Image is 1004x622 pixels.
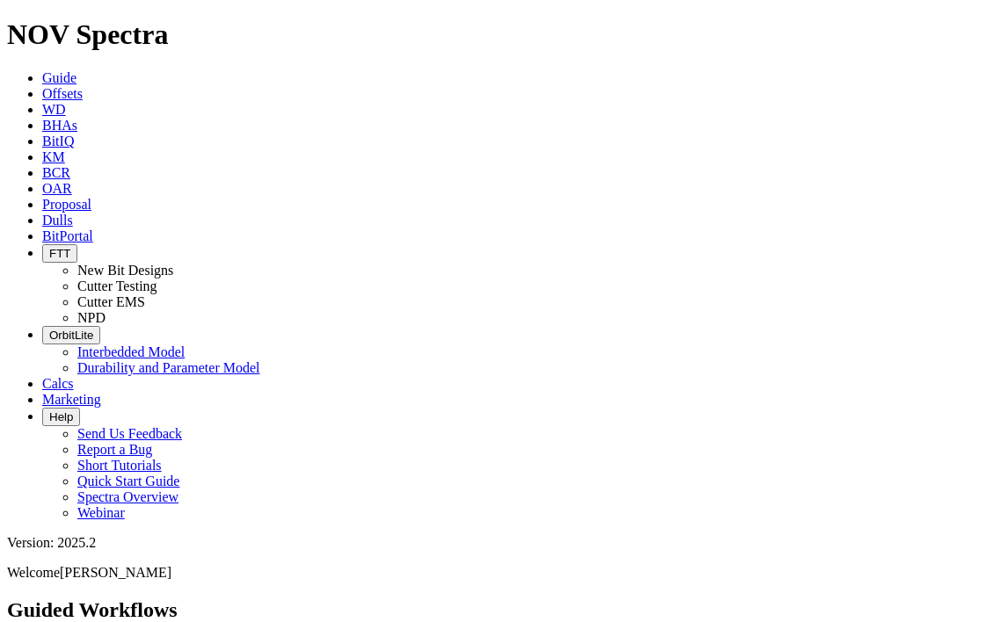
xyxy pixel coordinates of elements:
button: FTT [42,244,77,263]
a: Report a Bug [77,442,152,457]
button: Help [42,408,80,426]
h2: Guided Workflows [7,598,997,622]
a: Calcs [42,376,74,391]
a: Send Us Feedback [77,426,182,441]
a: NPD [77,310,105,325]
a: BitIQ [42,134,74,148]
button: OrbitLite [42,326,100,344]
a: BCR [42,165,70,180]
a: Interbedded Model [77,344,185,359]
a: Cutter EMS [77,294,145,309]
p: Welcome [7,565,997,581]
a: Quick Start Guide [77,474,179,488]
a: Proposal [42,197,91,212]
span: FTT [49,247,70,260]
h1: NOV Spectra [7,18,997,51]
a: Marketing [42,392,101,407]
div: Version: 2025.2 [7,535,997,551]
a: New Bit Designs [77,263,173,278]
a: Short Tutorials [77,458,162,473]
a: Dulls [42,213,73,228]
a: Offsets [42,86,83,101]
a: Guide [42,70,76,85]
a: Cutter Testing [77,278,157,293]
a: OAR [42,181,72,196]
a: Durability and Parameter Model [77,360,260,375]
span: Help [49,410,73,423]
span: OrbitLite [49,329,93,342]
a: KM [42,149,65,164]
a: BHAs [42,118,77,133]
a: WD [42,102,66,117]
a: Spectra Overview [77,489,178,504]
a: BitPortal [42,228,93,243]
span: [PERSON_NAME] [60,565,171,580]
a: Webinar [77,505,125,520]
